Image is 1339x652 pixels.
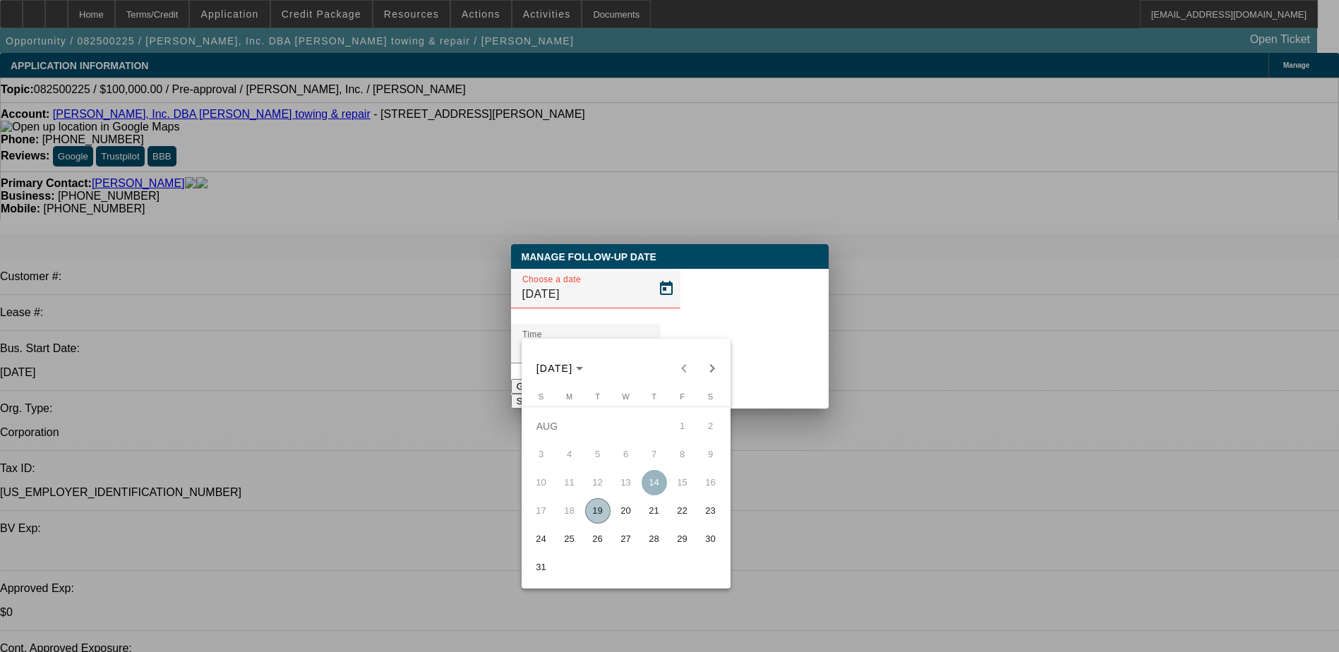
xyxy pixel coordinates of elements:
span: 24 [529,526,554,552]
span: 26 [585,526,611,552]
span: 9 [698,442,723,467]
span: 23 [698,498,723,524]
button: August 21, 2025 [640,497,668,525]
button: August 1, 2025 [668,412,697,440]
span: 7 [642,442,667,467]
button: August 14, 2025 [640,469,668,497]
span: 16 [698,470,723,495]
span: 27 [613,526,639,552]
button: August 12, 2025 [584,469,612,497]
span: 15 [670,470,695,495]
span: 22 [670,498,695,524]
button: August 8, 2025 [668,440,697,469]
span: S [708,392,713,401]
button: August 19, 2025 [584,497,612,525]
button: August 29, 2025 [668,525,697,553]
span: S [539,392,544,401]
span: 10 [529,470,554,495]
span: 13 [613,470,639,495]
span: 2 [698,413,723,439]
button: August 26, 2025 [584,525,612,553]
span: 4 [557,442,582,467]
button: August 11, 2025 [556,469,584,497]
span: 11 [557,470,582,495]
span: 12 [585,470,611,495]
button: August 10, 2025 [527,469,556,497]
button: August 16, 2025 [697,469,725,497]
button: August 27, 2025 [612,525,640,553]
span: 29 [670,526,695,552]
button: August 2, 2025 [697,412,725,440]
span: 31 [529,555,554,580]
td: AUG [527,412,668,440]
button: August 18, 2025 [556,497,584,525]
button: Choose month and year [531,356,589,381]
button: August 20, 2025 [612,497,640,525]
button: August 28, 2025 [640,525,668,553]
span: 5 [585,442,611,467]
button: August 9, 2025 [697,440,725,469]
span: T [595,392,600,401]
span: 8 [670,442,695,467]
button: August 30, 2025 [697,525,725,553]
button: August 4, 2025 [556,440,584,469]
button: August 24, 2025 [527,525,556,553]
span: 1 [670,413,695,439]
button: August 6, 2025 [612,440,640,469]
button: August 23, 2025 [697,497,725,525]
button: August 5, 2025 [584,440,612,469]
span: 20 [613,498,639,524]
span: 21 [642,498,667,524]
button: August 25, 2025 [556,525,584,553]
span: 6 [613,442,639,467]
button: August 3, 2025 [527,440,556,469]
span: [DATE] [536,363,573,374]
button: August 31, 2025 [527,553,556,581]
button: August 13, 2025 [612,469,640,497]
span: 28 [642,526,667,552]
span: 14 [642,470,667,495]
span: M [566,392,572,401]
span: 19 [585,498,611,524]
span: 25 [557,526,582,552]
span: F [680,392,685,401]
button: August 17, 2025 [527,497,556,525]
button: Next month [698,354,726,382]
span: 3 [529,442,554,467]
button: August 15, 2025 [668,469,697,497]
span: 30 [698,526,723,552]
span: W [622,392,629,401]
button: August 22, 2025 [668,497,697,525]
button: August 7, 2025 [640,440,668,469]
span: T [652,392,656,401]
span: 17 [529,498,554,524]
span: 18 [557,498,582,524]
